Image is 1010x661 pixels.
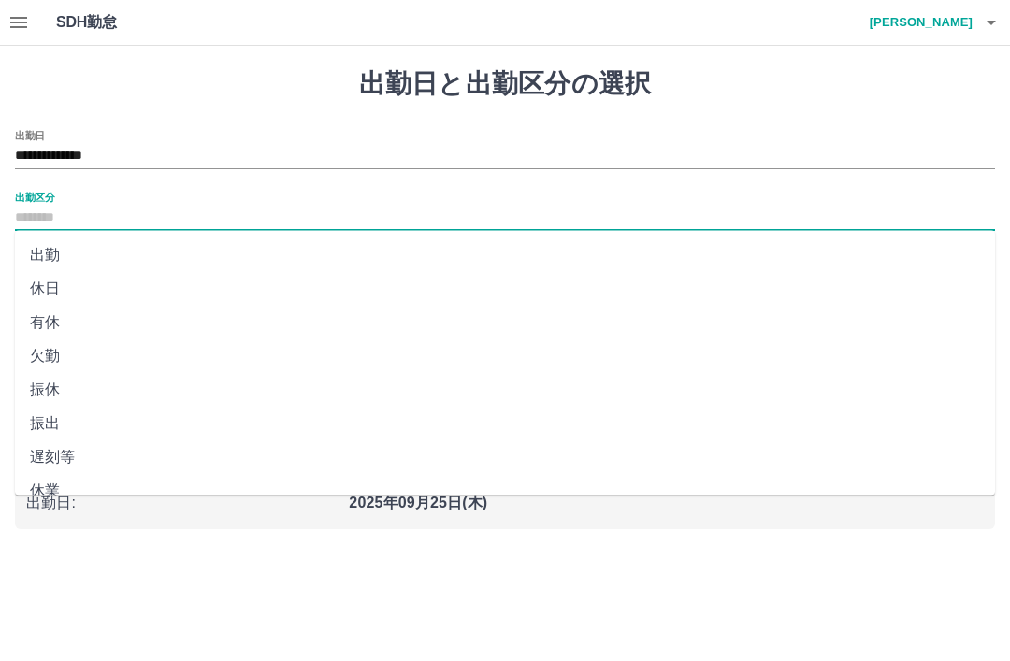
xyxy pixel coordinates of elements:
[15,474,995,508] li: 休業
[26,492,338,514] p: 出勤日 :
[15,306,995,339] li: 有休
[15,238,995,272] li: 出勤
[15,272,995,306] li: 休日
[15,190,54,204] label: 出勤区分
[15,68,995,100] h1: 出勤日と出勤区分の選択
[15,407,995,440] li: 振出
[15,440,995,474] li: 遅刻等
[15,339,995,373] li: 欠勤
[15,373,995,407] li: 振休
[15,128,45,142] label: 出勤日
[349,495,487,510] b: 2025年09月25日(木)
